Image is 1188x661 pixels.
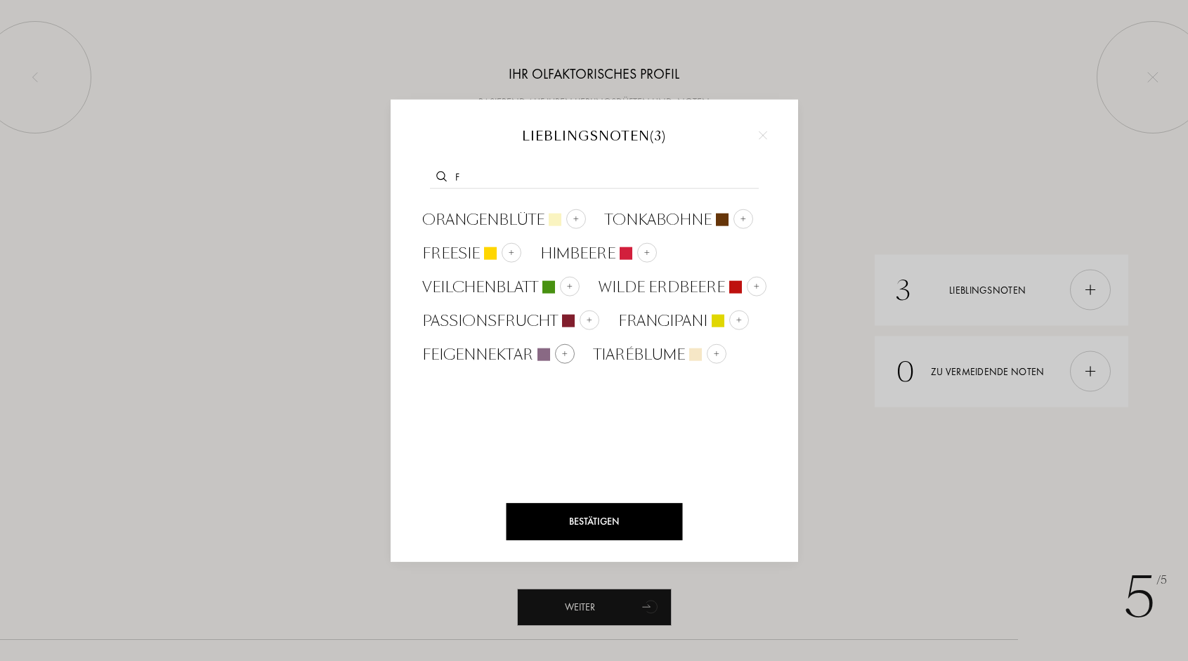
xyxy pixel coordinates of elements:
span: Freesie [422,243,480,264]
img: add_note.svg [561,350,568,357]
img: search_icn.svg [436,171,447,182]
img: cross.svg [759,131,767,139]
span: Tonkabohne [605,209,712,230]
img: add_note.svg [712,350,719,357]
span: Tiaréblume [594,344,685,365]
span: Veilchenblatt [422,277,538,298]
img: add_note.svg [735,316,742,323]
span: Orangenblüte [422,209,544,230]
span: Himbeere [540,243,615,264]
div: Bestätigen [506,503,682,540]
img: add_note.svg [585,316,592,323]
div: Lieblingsnoten ( 3 ) [412,127,777,145]
input: Nach einem Geruch suchen [430,170,759,189]
img: add_note.svg [572,215,579,222]
span: Feigennektar [422,344,533,365]
img: add_note.svg [752,282,759,289]
img: add_note.svg [507,249,514,256]
span: Frangipani [618,310,707,332]
span: Passionsfrucht [422,310,558,332]
img: add_note.svg [739,215,746,222]
img: add_note.svg [566,282,573,289]
span: wilde Erdbeere [599,277,725,298]
img: add_note.svg [643,249,650,256]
